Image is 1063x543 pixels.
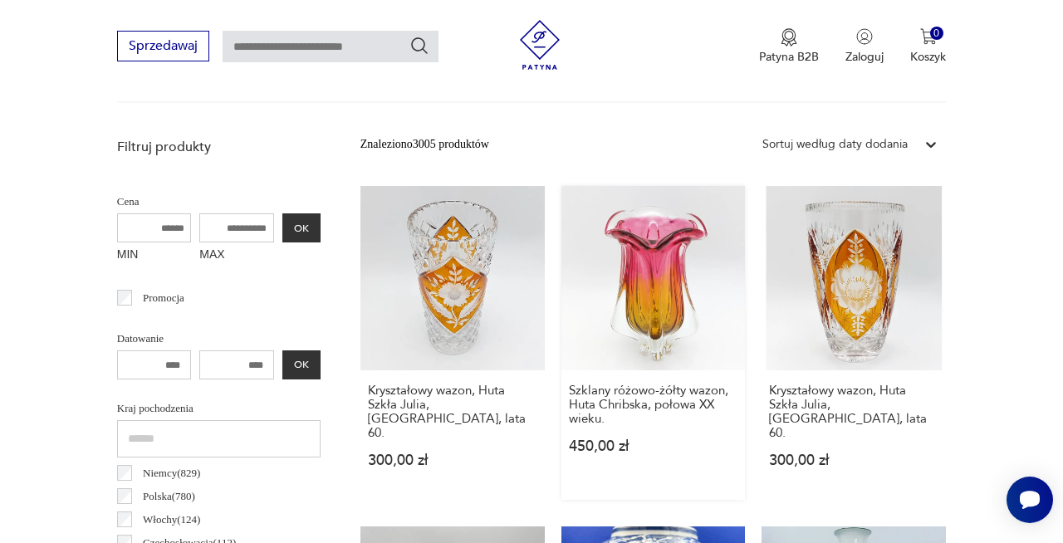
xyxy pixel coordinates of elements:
[409,36,429,56] button: Szukaj
[910,28,946,65] button: 0Koszyk
[360,186,545,500] a: Kryształowy wazon, Huta Szkła Julia, Polska, lata 60.Kryształowy wazon, Huta Szkła Julia, [GEOGRA...
[856,28,873,45] img: Ikonka użytkownika
[561,186,746,500] a: Szklany różowo-żółty wazon, Huta Chribska, połowa XX wieku.Szklany różowo-żółty wazon, Huta Chrib...
[762,135,908,154] div: Sortuj według daty dodania
[282,350,321,379] button: OK
[759,28,819,65] button: Patyna B2B
[759,28,819,65] a: Ikona medaluPatyna B2B
[569,384,738,426] h3: Szklany różowo-żółty wazon, Huta Chribska, połowa XX wieku.
[769,453,938,467] p: 300,00 zł
[143,289,184,307] p: Promocja
[143,487,195,506] p: Polska ( 780 )
[845,49,884,65] p: Zaloguj
[143,464,200,482] p: Niemcy ( 829 )
[930,27,944,41] div: 0
[199,242,274,269] label: MAX
[762,186,946,500] a: Kryształowy wazon, Huta Szkła Julia, Polska, lata 60.Kryształowy wazon, Huta Szkła Julia, [GEOGRA...
[759,49,819,65] p: Patyna B2B
[845,28,884,65] button: Zaloguj
[117,330,321,348] p: Datowanie
[368,453,537,467] p: 300,00 zł
[569,439,738,453] p: 450,00 zł
[769,384,938,440] h3: Kryształowy wazon, Huta Szkła Julia, [GEOGRAPHIC_DATA], lata 60.
[360,135,489,154] div: Znaleziono 3005 produktów
[282,213,321,242] button: OK
[781,28,797,46] img: Ikona medalu
[117,399,321,418] p: Kraj pochodzenia
[920,28,937,45] img: Ikona koszyka
[1007,477,1053,523] iframe: Smartsupp widget button
[515,20,565,70] img: Patyna - sklep z meblami i dekoracjami vintage
[117,242,192,269] label: MIN
[143,511,200,529] p: Włochy ( 124 )
[117,138,321,156] p: Filtruj produkty
[117,193,321,211] p: Cena
[117,42,209,53] a: Sprzedawaj
[910,49,946,65] p: Koszyk
[117,31,209,61] button: Sprzedawaj
[368,384,537,440] h3: Kryształowy wazon, Huta Szkła Julia, [GEOGRAPHIC_DATA], lata 60.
